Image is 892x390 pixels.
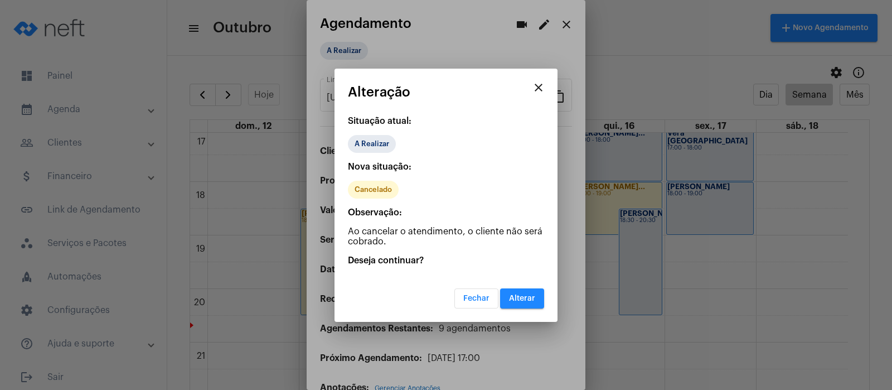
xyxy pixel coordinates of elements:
[348,256,544,266] p: Deseja continuar?
[348,227,544,247] p: Ao cancelar o atendimento, o cliente não será cobrado.
[348,181,399,199] mat-chip: Cancelado
[454,288,498,309] button: Fechar
[500,288,544,309] button: Alterar
[348,135,396,153] mat-chip: A Realizar
[463,295,489,302] span: Fechar
[348,208,544,218] p: Observação:
[348,85,410,99] span: Alteração
[348,116,544,126] p: Situação atual:
[532,81,545,94] mat-icon: close
[348,162,544,172] p: Nova situação:
[509,295,535,302] span: Alterar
